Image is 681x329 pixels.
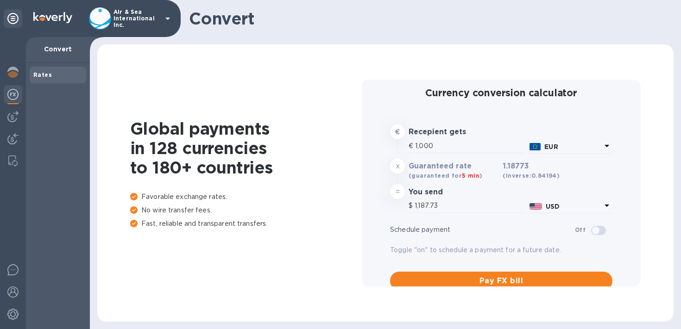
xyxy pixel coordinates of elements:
[409,128,499,137] h3: Recepient gets
[415,199,526,213] input: Amount
[390,245,612,255] p: Toggle "on" to schedule a payment for a future date.
[130,192,362,202] p: Favorable exchange rates.
[130,219,362,229] p: Fast, reliable and transparent transfers.
[546,203,560,210] b: USD
[4,9,22,28] div: Unpin categories
[544,143,558,150] b: EUR
[189,9,666,28] h1: Convert
[33,71,52,78] b: Rates
[113,9,160,28] p: Air & Sea International Inc.
[130,205,362,215] p: No wire transfer fees.
[397,275,605,286] span: Pay FX bill
[7,89,19,100] img: Foreign exchange
[390,87,612,99] h2: Currency conversion calculator
[390,225,575,235] p: Schedule payment
[390,272,612,290] button: Pay FX bill
[409,139,415,153] div: €
[503,162,560,180] h3: 1.18773
[395,128,400,136] strong: €
[462,172,479,179] span: 5 min
[575,226,586,233] b: Off
[409,172,482,179] b: (guaranteed for )
[415,139,526,153] input: Amount
[130,119,362,177] h1: Global payments in 128 currencies to 180+ countries
[33,12,72,23] img: Logo
[409,199,415,213] div: $
[390,159,405,174] div: x
[530,203,542,210] img: USD
[409,188,499,197] h3: You send
[503,172,560,179] b: (inverse: 0.84194 )
[409,162,499,171] h3: Guaranteed rate
[33,44,82,54] p: Convert
[390,184,405,199] div: =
